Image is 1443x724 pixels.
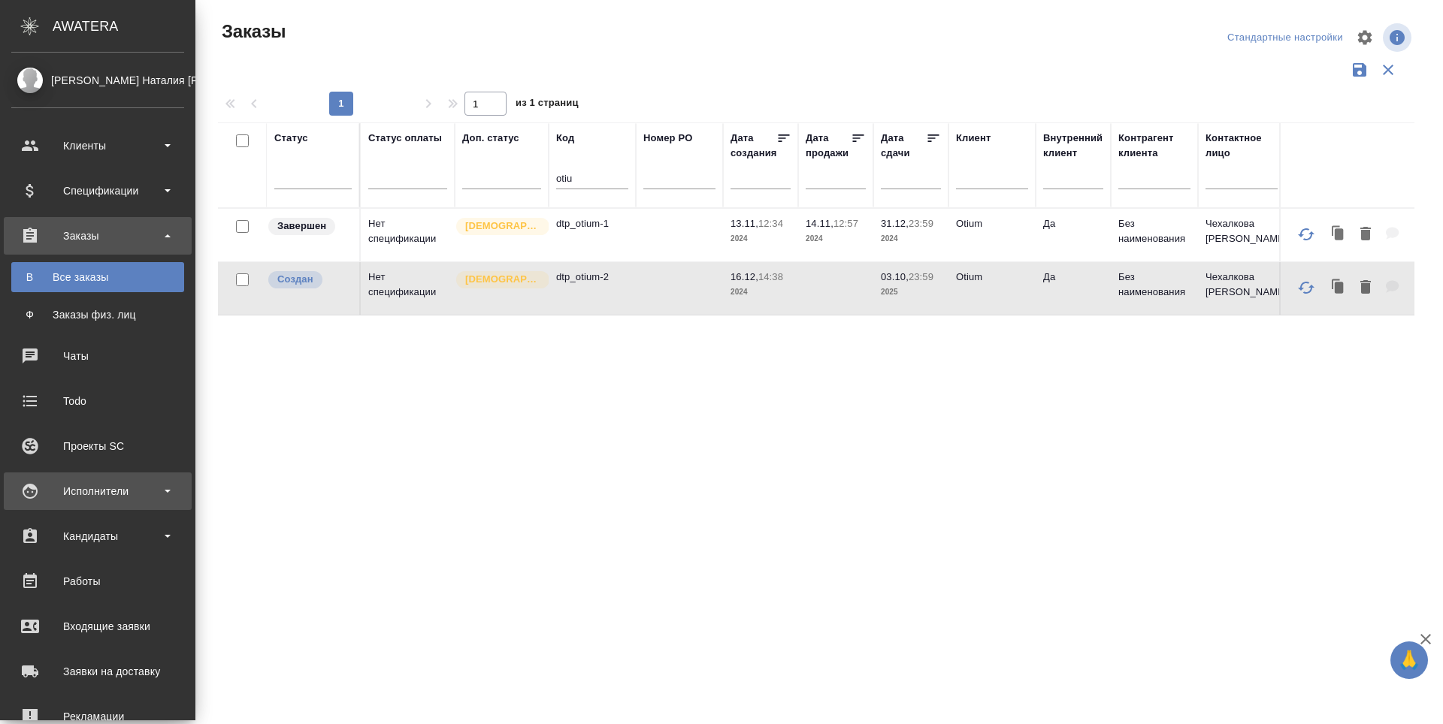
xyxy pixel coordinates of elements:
div: Спецификации [11,179,184,202]
div: Исполнители [11,480,184,502]
div: Номер PO [643,131,692,146]
a: ВВсе заказы [11,262,184,292]
a: Заявки на доставку [4,653,192,690]
a: Входящие заявки [4,608,192,645]
button: Обновить [1288,270,1324,306]
div: Код [556,131,574,146]
div: Заявки на доставку [11,660,184,683]
p: Создан [277,272,313,287]
div: Статус оплаты [368,131,442,146]
p: 2024 [731,285,791,300]
div: Todo [11,390,184,412]
a: Работы [4,563,192,600]
a: ФЗаказы физ. лиц [11,300,184,330]
div: Клиент [956,131,991,146]
td: Чехалкова [PERSON_NAME] [1198,209,1285,261]
p: 14.11, [806,218,833,229]
div: Все заказы [19,270,177,285]
p: 03.10, [881,271,909,282]
div: Чаты [11,345,184,367]
div: split button [1224,26,1347,50]
div: Контактное лицо [1206,131,1278,161]
p: [DEMOGRAPHIC_DATA] [465,272,540,287]
p: 31.12, [881,218,909,229]
p: Без наименования [1118,216,1190,246]
td: Нет спецификации [361,262,455,315]
div: Дата продажи [806,131,851,161]
span: из 1 страниц [516,94,579,116]
button: Обновить [1288,216,1324,252]
p: Оtium [956,270,1028,285]
p: [DEMOGRAPHIC_DATA] [465,219,540,234]
div: Проекты SC [11,435,184,457]
p: 2025 [881,285,941,300]
p: Да [1043,270,1103,285]
p: Без наименования [1118,270,1190,300]
p: 13.11, [731,218,758,229]
a: Чаты [4,337,192,375]
p: 2024 [881,231,941,246]
div: Статус [274,131,308,146]
div: AWATERA [53,11,195,41]
button: 🙏 [1390,641,1428,679]
div: Выставляется автоматически для первых 3 заказов нового контактного лица. Особое внимание [455,270,541,290]
p: dtp_otium-2 [556,270,628,285]
p: 23:59 [909,271,933,282]
p: 2024 [731,231,791,246]
p: 16.12, [731,271,758,282]
p: Оtium [956,216,1028,231]
p: 12:57 [833,218,858,229]
span: Посмотреть информацию [1383,23,1414,52]
a: Todo [4,382,192,420]
p: Завершен [277,219,326,234]
button: Клонировать [1324,219,1353,250]
div: Доп. статус [462,131,519,146]
div: Заказы физ. лиц [19,307,177,322]
button: Сбросить фильтры [1374,56,1402,84]
div: Заказы [11,225,184,247]
td: Нет спецификации [361,209,455,261]
p: Да [1043,216,1103,231]
div: Дата создания [731,131,776,161]
p: dtp_otium-1 [556,216,628,231]
span: Заказы [218,20,286,44]
p: 2024 [806,231,866,246]
span: 🙏 [1396,644,1422,676]
p: 14:38 [758,271,783,282]
a: Проекты SC [4,427,192,465]
p: 23:59 [909,218,933,229]
div: Внутренний клиент [1043,131,1103,161]
div: Работы [11,570,184,593]
p: 12:34 [758,218,783,229]
button: Клонировать [1324,273,1353,303]
div: Дата сдачи [881,131,926,161]
button: Удалить [1353,273,1378,303]
div: Контрагент клиента [1118,131,1190,161]
div: Клиенты [11,134,184,157]
div: Входящие заявки [11,615,184,638]
button: Сохранить фильтры [1345,56,1374,84]
td: Чехалкова [PERSON_NAME] [1198,262,1285,315]
div: [PERSON_NAME] Наталия [PERSON_NAME] [11,72,184,89]
span: Настроить таблицу [1347,20,1383,56]
div: Кандидаты [11,525,184,548]
button: Удалить [1353,219,1378,250]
